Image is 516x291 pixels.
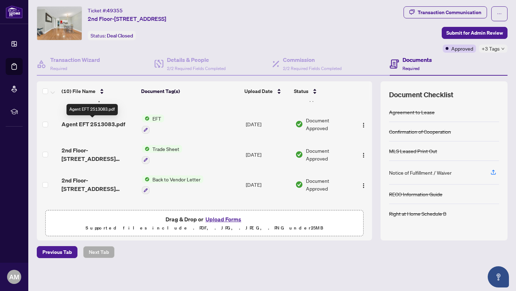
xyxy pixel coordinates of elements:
th: (10) File Name [59,81,139,101]
span: EFT [150,115,164,122]
button: Status IconBack to Vendor Letter [142,175,203,194]
span: Approved [451,45,473,52]
span: Status [294,87,308,95]
span: Agent EFT 2513083.pdf [62,120,125,128]
span: Required [402,66,419,71]
div: Transaction Communication [418,7,481,18]
div: Agreement to Lease [389,108,435,116]
span: Trade Sheet [150,145,182,153]
span: 2/2 Required Fields Completed [283,66,342,71]
td: [DATE] [243,139,292,170]
span: Document Checklist [389,90,453,100]
th: Status [291,81,353,101]
img: logo [6,5,23,18]
button: Logo [358,149,369,160]
button: Logo [358,118,369,130]
div: Notice of Fulfillment / Waiver [389,169,452,176]
img: Logo [361,122,366,128]
span: 2/2 Required Fields Completed [167,66,226,71]
button: Status IconTrade Sheet [142,145,182,164]
span: (10) File Name [62,87,95,95]
img: Document Status [295,151,303,158]
img: IMG-W12258363_1.jpg [37,7,82,40]
span: Required [50,66,67,71]
span: 49355 [107,7,123,14]
span: 2nd Floor-[STREET_ADDRESS][GEOGRAPHIC_DATA]pdf [62,146,136,163]
img: Status Icon [142,145,150,153]
img: Status Icon [142,115,150,122]
button: Upload Forms [203,215,243,224]
button: Previous Tab [37,246,77,258]
button: Status IconEFT [142,115,164,134]
td: [DATE] [243,109,292,139]
button: Open asap [488,266,509,287]
img: Logo [361,152,366,158]
span: 2nd Floor-[STREET_ADDRESS][GEOGRAPHIC_DATA]pdf [62,205,136,222]
th: Document Tag(s) [138,81,242,101]
span: Document Approved [306,116,352,132]
span: Document Approved [306,177,352,192]
img: Document Status [295,120,303,128]
img: Document Status [295,181,303,188]
img: Logo [361,183,366,188]
span: ellipsis [497,11,502,16]
span: Previous Tab [42,246,72,258]
span: Back to Vendor Letter [150,175,203,183]
td: [DATE] [243,200,292,228]
h4: Commission [283,56,342,64]
span: down [501,47,505,51]
span: 2nd Floor-[STREET_ADDRESS][GEOGRAPHIC_DATA]pdf [62,176,136,193]
td: [DATE] [243,170,292,200]
th: Upload Date [242,81,291,101]
div: Ticket #: [88,6,123,14]
div: RECO Information Guide [389,190,442,198]
p: Supported files include .PDF, .JPG, .JPEG, .PNG under 25 MB [50,224,359,232]
span: +3 Tags [482,45,500,53]
button: Next Tab [83,246,115,258]
button: Transaction Communication [404,6,487,18]
span: Upload Date [244,87,273,95]
h4: Details & People [167,56,226,64]
span: AM [9,272,19,282]
h4: Documents [402,56,432,64]
div: Agent EFT 2513083.pdf [66,104,118,115]
img: Status Icon [142,175,150,183]
span: Deal Closed [107,33,133,39]
span: Drag & Drop or [166,215,243,224]
span: Document Approved [306,147,352,162]
button: Logo [358,179,369,190]
span: Drag & Drop orUpload FormsSupported files include .PDF, .JPG, .JPEG, .PNG under25MB [46,210,363,237]
div: Confirmation of Cooperation [389,128,451,135]
h4: Transaction Wizard [50,56,100,64]
button: Submit for Admin Review [442,27,508,39]
div: Right at Home Schedule B [389,210,446,217]
span: Submit for Admin Review [446,27,503,39]
div: MLS Leased Print Out [389,147,437,155]
div: Status: [88,31,136,40]
span: 2nd Floor-[STREET_ADDRESS] [88,14,166,23]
